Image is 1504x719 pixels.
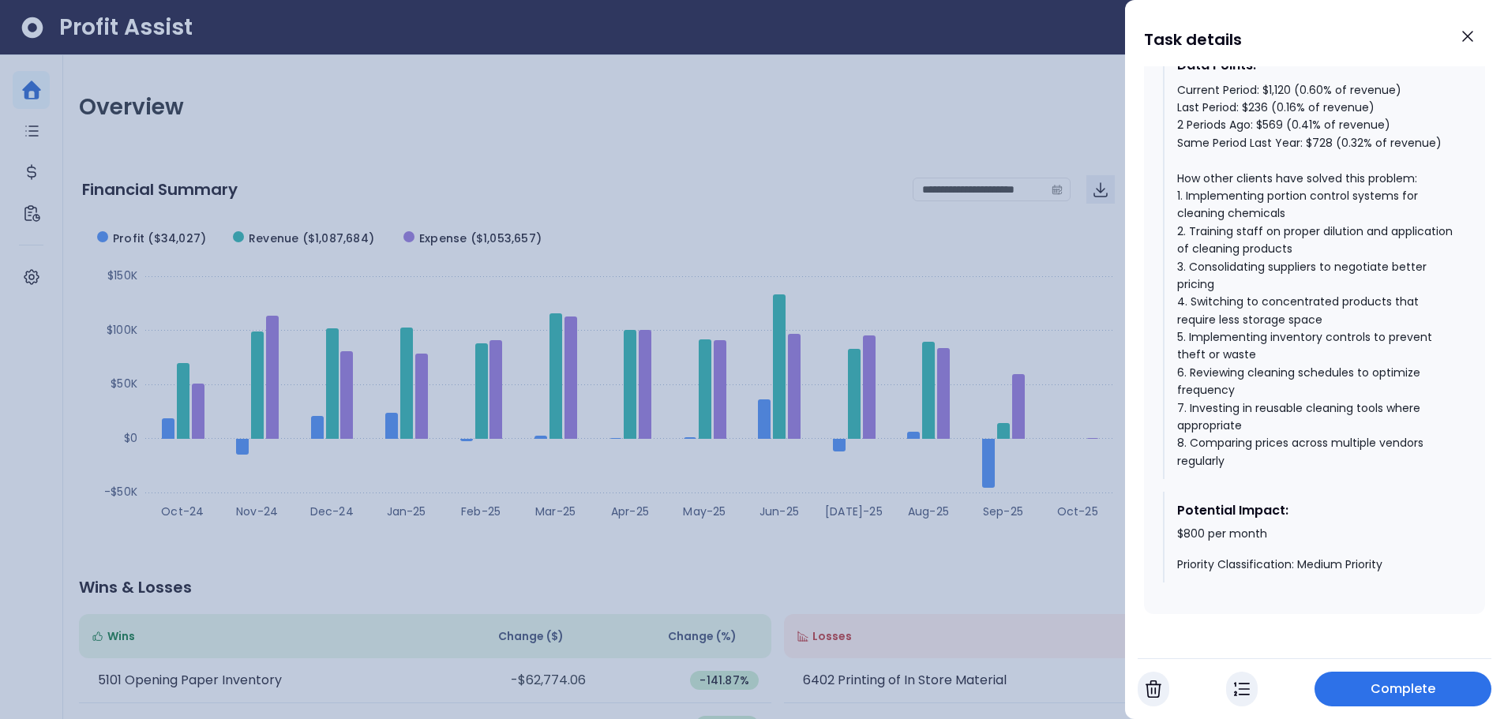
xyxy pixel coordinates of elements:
[1177,526,1453,573] div: $800 per month Priority Classification: Medium Priority
[1177,81,1453,470] div: Current Period: $1,120 (0.60% of revenue) Last Period: $236 (0.16% of revenue) 2 Periods Ago: $56...
[1315,672,1491,706] button: Complete
[1450,19,1485,54] button: Close
[1371,680,1436,698] span: Complete
[1177,501,1453,520] div: Potential Impact:
[1144,25,1242,54] h1: Task details
[1234,680,1250,698] img: In Progress
[1146,680,1161,698] img: Cancel Task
